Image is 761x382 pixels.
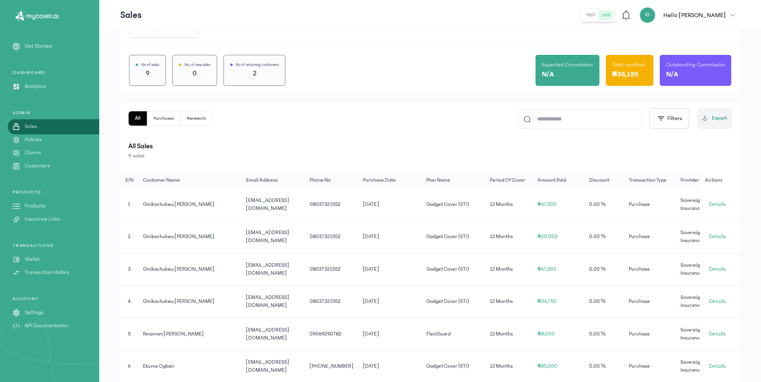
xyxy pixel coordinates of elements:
td: 08037321552 [305,285,358,318]
p: Insurance Links [25,215,60,223]
td: 08037321552 [305,221,358,253]
td: Ginikachukwu [PERSON_NAME] [138,253,241,285]
td: [DATE] [358,285,422,318]
p: Analytics [25,82,46,91]
p: Sales [25,122,37,131]
button: Purchases [147,111,181,126]
span: 3 [128,266,131,272]
p: Outstanding Commission [666,61,725,69]
span: ₦20,000 [538,234,558,239]
span: purchase [629,363,650,369]
td: 09069290782 [305,318,358,350]
th: Amount paid [533,173,584,188]
span: ₦34,750 [538,299,557,304]
th: Plan name [422,173,485,188]
span: purchase [629,266,650,272]
button: Details [705,328,730,340]
td: Gadget Cover (STI) [422,285,485,318]
span: Details [709,330,726,338]
p: No of returning customers [236,62,279,68]
td: Ginikachukwu [PERSON_NAME] [138,285,241,318]
button: Details [705,360,730,372]
td: Sovereign Trust Insurance Plc [676,221,727,253]
p: Expected Commission [542,61,593,69]
td: Nnamani [PERSON_NAME] [138,318,241,350]
td: 12 Months [485,188,533,221]
td: 12 Months [485,318,533,350]
button: Export [697,108,732,129]
span: Export [712,114,727,122]
p: Transaction History [25,268,69,277]
button: test [583,10,599,20]
td: 12 Months [485,253,533,285]
p: Wallet [25,255,40,264]
th: Period of cover [485,173,533,188]
td: 08037321552 [305,188,358,221]
td: Gadget Cover (STI) [422,221,485,253]
span: 1 [128,202,130,207]
td: Sovereign Trust Insurance Plc [676,188,727,221]
span: ₦67,500 [538,202,557,207]
p: All Sales [128,141,732,152]
p: Settings [25,308,44,317]
td: [EMAIL_ADDRESS][DOMAIN_NAME] [241,285,305,318]
p: API Documentation [25,322,69,330]
p: Sales [120,9,142,21]
td: 08037321552 [305,253,358,285]
p: 9 sales [128,152,732,160]
button: Details [705,263,730,275]
p: 0 [179,68,210,79]
span: purchase [629,202,650,207]
span: 6 [128,363,131,369]
button: KIHello [PERSON_NAME] [640,7,740,23]
th: S/N [120,173,138,188]
td: Ginikachukwu [PERSON_NAME] [138,188,241,221]
p: Customers [25,162,50,170]
th: Provider [676,173,727,188]
th: Purchase date [358,173,422,188]
td: [DATE] [358,188,422,221]
p: Get Started [25,42,52,50]
button: live [599,10,614,20]
span: ₦8,000 [538,331,555,337]
td: [DATE] [358,253,422,285]
td: [EMAIL_ADDRESS][DOMAIN_NAME] [241,221,305,253]
p: ₦35,155 [612,69,638,80]
span: 4 [128,299,131,304]
p: Products [25,202,45,210]
p: N/A [542,69,554,80]
p: No of sales [141,62,159,68]
td: Sovereign Trust Insurance Plc [676,318,727,350]
span: Details [709,233,726,240]
span: 5 [128,331,131,337]
td: 0.00 % [584,318,624,350]
th: Discount [584,173,624,188]
p: Hello [PERSON_NAME] [663,10,726,20]
p: No. of new sales [185,62,210,68]
span: Details [709,265,726,273]
span: purchase [629,299,650,304]
td: 12 Months [485,285,533,318]
td: Gadget Cover (STI) [422,253,485,285]
td: Ginikachukwu [PERSON_NAME] [138,221,241,253]
th: Email address [241,173,305,188]
td: Sovereign Trust Insurance Plc [676,285,727,318]
td: 0.00 % [584,253,624,285]
td: [DATE] [358,318,422,350]
td: Sovereign Trust Insurance Plc [676,253,727,285]
button: Filters [649,108,689,129]
span: ₦85,000 [538,363,557,369]
p: Total remitted [612,61,645,69]
button: Details [705,295,730,308]
span: purchase [629,331,650,337]
th: Customer Name [138,173,241,188]
p: Claims [25,149,41,157]
button: Details [705,230,730,243]
td: Gadget Cover (STI) [422,188,485,221]
p: 2 [230,68,279,79]
div: KI [640,7,655,23]
td: [EMAIL_ADDRESS][DOMAIN_NAME] [241,253,305,285]
td: [DATE] [358,221,422,253]
td: [EMAIL_ADDRESS][DOMAIN_NAME] [241,188,305,221]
